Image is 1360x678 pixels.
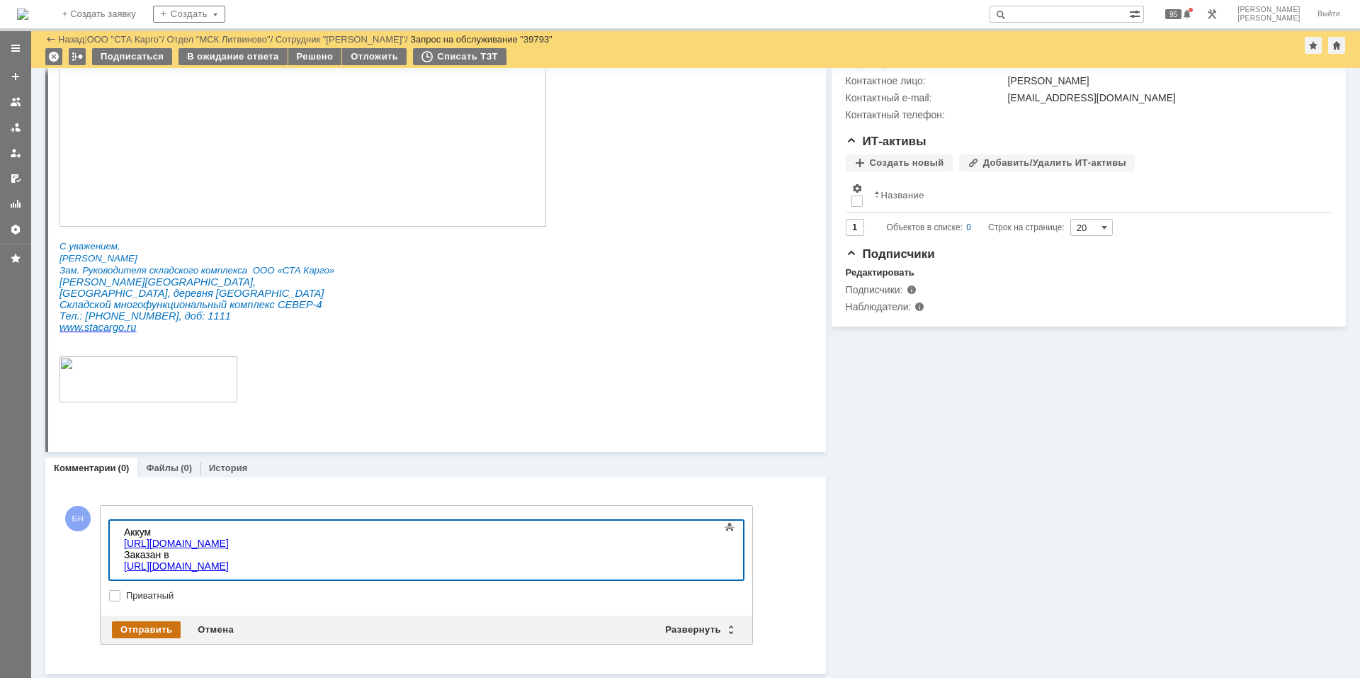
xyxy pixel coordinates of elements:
a: Заявки на командах [4,91,27,113]
div: [PERSON_NAME] [1008,75,1325,86]
a: Отчеты [4,193,27,215]
a: Заявки в моей ответственности [4,116,27,139]
div: 0 [966,219,971,236]
span: [PERSON_NAME] [1237,6,1300,14]
span: Расширенный поиск [1129,6,1143,20]
span: Показать панель инструментов [721,519,738,536]
div: Редактировать [846,267,914,278]
a: Отдел "МСК Литвиново" [167,34,271,45]
span: ИТ-активы [846,135,926,148]
th: Название [868,177,1320,213]
div: / [276,34,410,45]
label: Приватный [126,590,741,601]
div: Добавить в избранное [1305,37,1322,54]
div: (0) [181,463,192,473]
div: (0) [118,463,130,473]
a: История [209,463,247,473]
a: Перейти на домашнюю страницу [17,9,28,20]
span: Настройки [851,183,863,194]
span: Объектов в списке: [887,222,963,232]
div: Контактный телефон: [846,109,1005,120]
span: .ru [64,505,76,516]
a: Назад [58,34,84,45]
div: Контактное лицо: [846,75,1005,86]
div: ​Аккум [6,6,207,17]
a: ООО "СТА Карго" [87,34,162,45]
div: Сделать домашней страницей [1328,37,1345,54]
div: Работа с массовостью [69,48,86,65]
div: Удалить [45,48,62,65]
span: cargo [39,505,65,516]
div: Подписчики: [846,284,988,295]
a: Сотрудник "[PERSON_NAME]" [276,34,405,45]
div: Создать [153,6,225,23]
a: Комментарии [54,463,116,473]
div: / [167,34,276,45]
span: Подписчики [846,247,935,261]
a: Перейти в интерфейс администратора [1203,6,1220,23]
a: Мои согласования [4,167,27,190]
a: [URL][DOMAIN_NAME] [6,17,110,28]
div: Заказан в [6,28,207,40]
div: Запрос на обслуживание "39793" [410,34,552,45]
a: [URL][DOMAIN_NAME] [6,40,110,51]
div: [EMAIL_ADDRESS][DOMAIN_NAME] [1008,92,1325,103]
img: logo [17,9,28,20]
div: Название [881,190,924,200]
div: Контактный e-mail: [846,92,1005,103]
a: Настройки [4,218,27,241]
span: 95 [1165,9,1181,19]
span: [PERSON_NAME] [1237,14,1300,23]
div: | [84,33,86,44]
a: Создать заявку [4,65,27,88]
div: Наблюдатели: [846,301,988,312]
a: Файлы [146,463,178,473]
a: Мои заявки [4,142,27,164]
div: / [87,34,167,45]
i: Строк на странице: [887,219,1065,236]
span: БН [65,506,91,531]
